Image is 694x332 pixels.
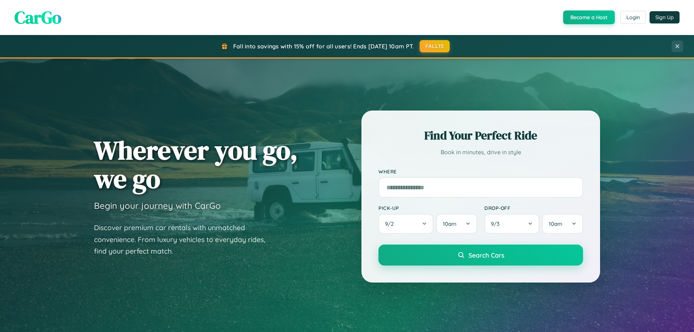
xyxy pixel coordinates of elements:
[420,40,450,52] button: FALL15
[491,220,503,227] span: 9 / 3
[378,214,433,234] button: 9/2
[620,11,646,24] button: Login
[378,205,477,211] label: Pick-up
[378,245,583,266] button: Search Cars
[542,214,583,234] button: 10am
[468,251,504,259] span: Search Cars
[484,205,583,211] label: Drop-off
[650,11,680,23] button: Sign Up
[14,5,61,29] span: CarGo
[443,220,457,227] span: 10am
[436,214,477,234] button: 10am
[549,220,562,227] span: 10am
[378,128,583,143] h2: Find Your Perfect Ride
[385,220,397,227] span: 9 / 2
[94,136,298,193] h1: Wherever you go, we go
[378,168,583,174] label: Where
[378,147,583,158] p: Book in minutes, drive in style
[484,214,539,234] button: 9/3
[94,222,275,257] p: Discover premium car rentals with unmatched convenience. From luxury vehicles to everyday rides, ...
[563,10,615,24] button: Become a Host
[94,200,221,211] h3: Begin your journey with CarGo
[233,43,414,50] span: Fall into savings with 15% off for all users! Ends [DATE] 10am PT.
